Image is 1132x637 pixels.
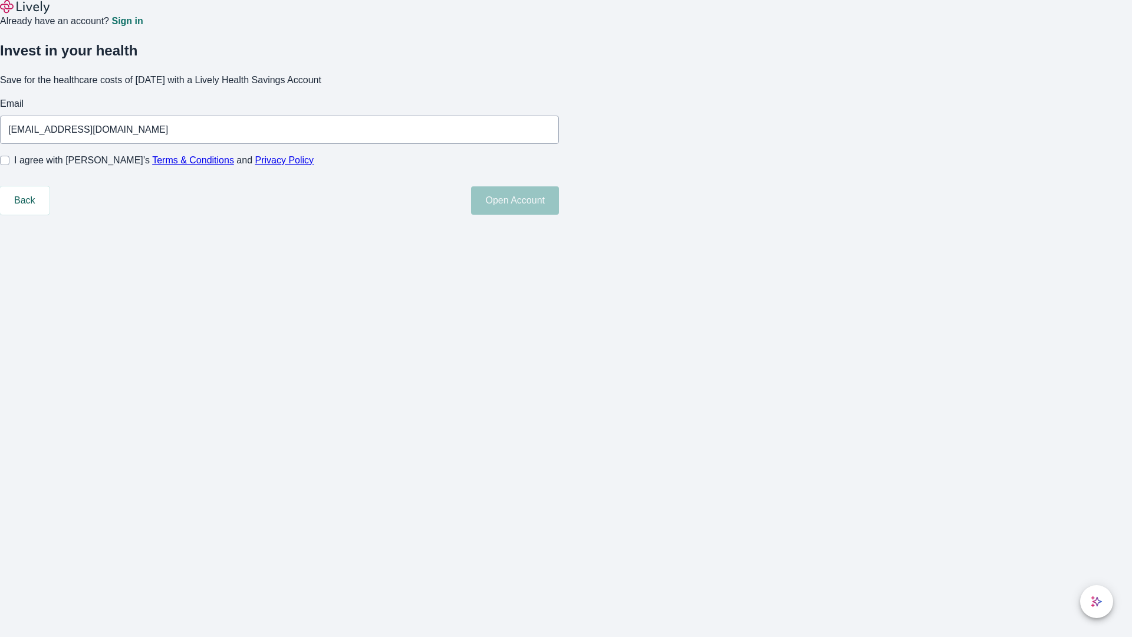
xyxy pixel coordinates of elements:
a: Terms & Conditions [152,155,234,165]
button: chat [1080,585,1113,618]
span: I agree with [PERSON_NAME]’s and [14,153,314,168]
svg: Lively AI Assistant [1091,596,1103,608]
a: Sign in [111,17,143,26]
a: Privacy Policy [255,155,314,165]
